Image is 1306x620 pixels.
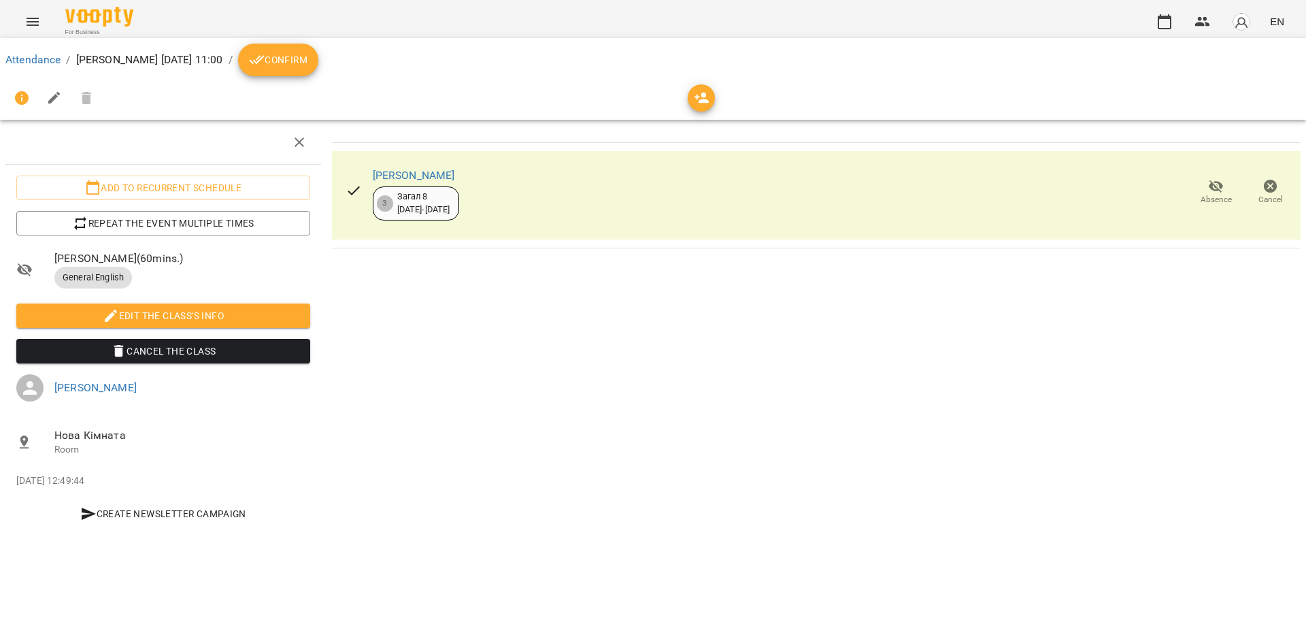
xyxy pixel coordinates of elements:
div: 3 [377,195,393,212]
span: Cancel the class [27,343,299,359]
img: Voopty Logo [65,7,133,27]
span: Confirm [249,52,307,68]
span: Edit the class's Info [27,308,299,324]
button: Create Newsletter Campaign [16,502,310,526]
a: [PERSON_NAME] [373,169,455,182]
p: Room [54,443,310,457]
p: [DATE] 12:49:44 [16,474,310,488]
span: Cancel [1258,194,1283,206]
button: Repeat the event multiple times [16,211,310,235]
span: For Business [65,28,133,37]
span: Нова Кімната [54,427,310,444]
li: / [66,52,70,68]
img: avatar_s.png [1232,12,1251,31]
button: Cancel the class [16,339,310,363]
p: [PERSON_NAME] [DATE] 11:00 [76,52,223,68]
li: / [229,52,233,68]
button: Cancel [1243,174,1298,212]
span: Add to recurrent schedule [27,180,299,196]
button: EN [1265,9,1290,34]
button: Edit the class's Info [16,304,310,328]
div: Загал 8 [DATE] - [DATE] [397,191,450,216]
span: Absence [1201,194,1232,206]
nav: breadcrumb [5,44,1301,76]
button: Menu [16,5,49,38]
span: General English [54,272,132,284]
span: Repeat the event multiple times [27,215,299,231]
a: [PERSON_NAME] [54,381,137,394]
button: Absence [1189,174,1243,212]
span: [PERSON_NAME] ( 60 mins. ) [54,250,310,267]
a: Attendance [5,53,61,66]
span: Create Newsletter Campaign [22,506,305,522]
span: EN [1270,14,1284,29]
button: Confirm [238,44,318,76]
button: Add to recurrent schedule [16,176,310,200]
